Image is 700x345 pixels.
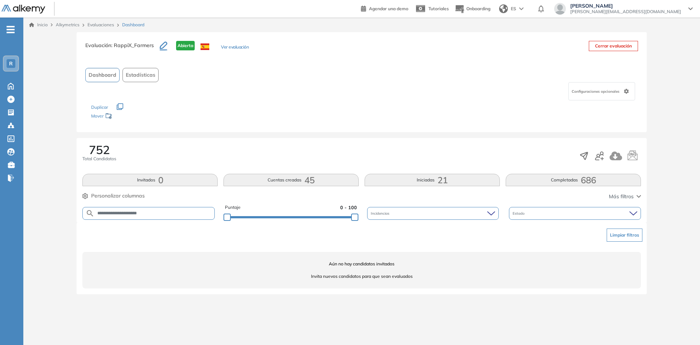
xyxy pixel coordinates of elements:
[506,174,641,186] button: Completadas686
[466,6,490,11] span: Onboarding
[82,156,116,162] span: Total Candidatos
[89,144,110,156] span: 752
[455,1,490,17] button: Onboarding
[91,110,164,123] div: Mover
[91,192,145,200] span: Personalizar columnas
[371,211,391,216] span: Incidencias
[513,211,526,216] span: Estado
[428,6,449,11] span: Tutoriales
[511,5,516,12] span: ES
[82,273,641,280] span: Invita nuevos candidatos para que sean evaluados
[82,192,145,200] button: Personalizar columnas
[87,22,114,27] a: Evaluaciones
[568,82,635,100] div: Configuraciones opcionales
[361,4,408,12] a: Agendar una demo
[82,261,641,267] span: Aún no hay candidatos invitados
[570,9,681,15] span: [PERSON_NAME][EMAIL_ADDRESS][DOMAIN_NAME]
[111,42,154,49] span: : RappiX_Farmers
[225,204,241,211] span: Puntaje
[201,43,209,50] img: ESP
[9,61,13,66] span: R
[176,41,195,50] span: Abierta
[7,29,15,30] i: -
[85,41,160,56] h3: Evaluación
[570,3,681,9] span: [PERSON_NAME]
[369,6,408,11] span: Agendar una demo
[589,41,638,51] button: Cerrar evaluación
[122,22,144,28] span: Dashboard
[607,229,642,242] button: Limpiar filtros
[572,89,621,94] span: Configuraciones opcionales
[56,22,79,27] span: Alkymetrics
[221,44,249,51] button: Ver evaluación
[367,207,499,220] div: Incidencias
[609,193,634,200] span: Más filtros
[509,207,641,220] div: Estado
[122,68,159,82] button: Estadísticas
[365,174,500,186] button: Iniciadas21
[89,71,116,79] span: Dashboard
[519,7,524,10] img: arrow
[85,68,120,82] button: Dashboard
[91,104,108,110] span: Duplicar
[340,204,357,211] span: 0 - 100
[499,4,508,13] img: world
[82,174,218,186] button: Invitados0
[609,193,641,200] button: Más filtros
[29,22,48,28] a: Inicio
[86,209,94,218] img: SEARCH_ALT
[1,5,45,14] img: Logo
[126,71,155,79] span: Estadísticas
[223,174,359,186] button: Cuentas creadas45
